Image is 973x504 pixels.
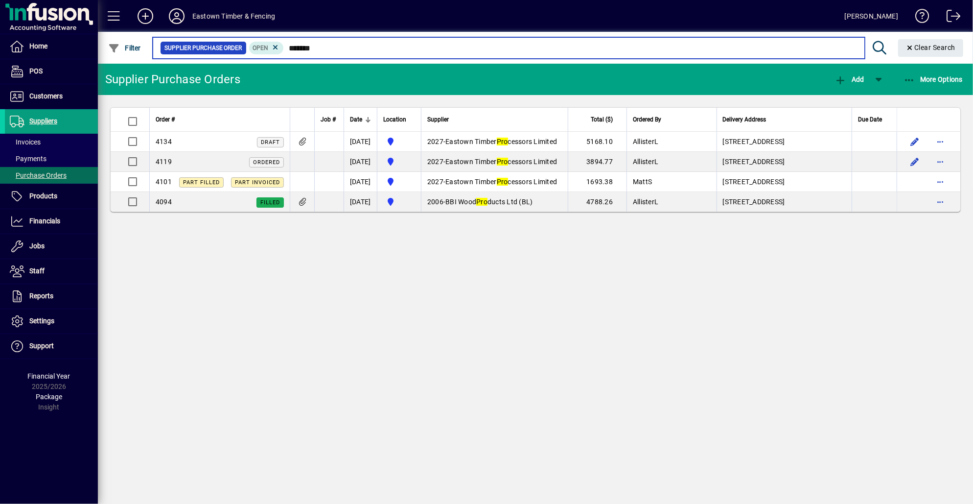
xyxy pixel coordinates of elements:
div: Supplier Purchase Orders [105,72,240,87]
span: Add [834,75,864,83]
span: Financial Year [28,372,70,380]
td: [DATE] [344,192,377,212]
span: BBI Wood ducts Ltd (BL) [445,198,533,206]
td: 5168.10 [568,132,626,152]
span: Invoices [10,138,41,146]
button: More options [932,174,948,190]
a: Reports [5,284,98,309]
span: Holyoake St [383,196,415,208]
button: More Options [901,71,966,88]
em: Pro [497,138,508,145]
span: Reports [29,292,53,300]
span: 4101 [156,178,172,186]
button: Clear [898,39,964,57]
span: Customers [29,92,63,100]
td: [STREET_ADDRESS] [717,172,852,192]
span: Staff [29,267,45,275]
span: Eastown Timber cessors Limited [445,138,557,145]
button: Add [832,71,866,88]
td: 3894.77 [568,152,626,172]
span: 2027 [427,138,443,145]
em: Pro [476,198,487,206]
span: Supplier Purchase Order [164,43,242,53]
span: Package [36,393,62,401]
a: Financials [5,209,98,234]
span: Due Date [858,114,882,125]
a: Products [5,184,98,209]
a: Staff [5,259,98,284]
a: POS [5,59,98,84]
span: Filter [108,44,141,52]
span: 4134 [156,138,172,145]
span: Open [253,45,269,51]
em: Pro [497,178,508,186]
td: [DATE] [344,172,377,192]
span: 4094 [156,198,172,206]
a: Customers [5,84,98,109]
span: POS [29,67,43,75]
td: - [421,192,568,212]
span: Holyoake St [383,156,415,168]
button: More options [932,194,948,210]
td: [STREET_ADDRESS] [717,152,852,172]
div: Location [383,114,415,125]
span: Suppliers [29,117,57,125]
span: Part Invoiced [235,179,280,186]
div: [PERSON_NAME] [845,8,898,24]
a: Purchase Orders [5,167,98,184]
span: Part Filled [183,179,220,186]
a: Home [5,34,98,59]
button: Profile [161,7,192,25]
td: - [421,152,568,172]
span: Jobs [29,242,45,250]
button: Add [130,7,161,25]
div: Total ($) [574,114,622,125]
span: Filled [260,199,280,206]
div: Eastown Timber & Fencing [192,8,275,24]
span: Eastown Timber cessors Limited [445,158,557,166]
span: Clear Search [906,44,956,51]
a: Settings [5,309,98,334]
span: 2027 [427,178,443,186]
span: Total ($) [591,114,613,125]
span: Ordered [253,159,280,166]
em: Pro [497,158,508,166]
span: Payments [10,155,46,163]
span: Financials [29,217,60,225]
a: Logout [939,2,961,34]
span: Eastown Timber cessors Limited [445,178,557,186]
td: [DATE] [344,132,377,152]
a: Jobs [5,234,98,259]
span: MattS [633,178,652,186]
td: [STREET_ADDRESS] [717,132,852,152]
span: Holyoake St [383,176,415,188]
span: 2006 [427,198,443,206]
span: Support [29,342,54,350]
span: Location [383,114,406,125]
div: Due Date [858,114,891,125]
span: Settings [29,317,54,325]
span: 4119 [156,158,172,166]
span: Date [350,114,362,125]
span: 2027 [427,158,443,166]
span: Ordered By [633,114,661,125]
div: Date [350,114,371,125]
td: [STREET_ADDRESS] [717,192,852,212]
span: Products [29,192,57,200]
a: Invoices [5,134,98,150]
span: AllisterL [633,158,658,166]
span: More Options [903,75,963,83]
td: [DATE] [344,152,377,172]
div: Supplier [427,114,562,125]
button: Edit [907,134,923,149]
span: Purchase Orders [10,171,67,179]
td: 1693.38 [568,172,626,192]
span: Order # [156,114,175,125]
span: Home [29,42,47,50]
span: AllisterL [633,138,658,145]
span: Supplier [427,114,449,125]
mat-chip: Completion Status: Open [249,42,284,54]
button: Filter [106,39,143,57]
a: Knowledge Base [908,2,929,34]
span: Job # [321,114,336,125]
